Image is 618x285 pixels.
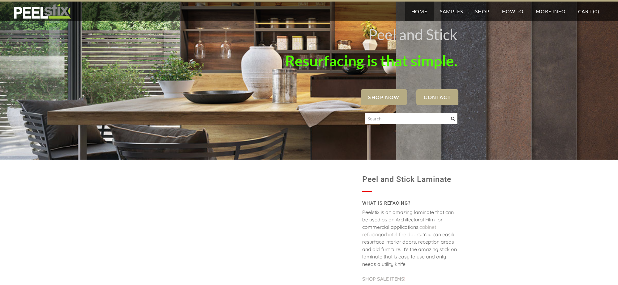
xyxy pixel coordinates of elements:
font: ! [362,276,406,282]
a: Contact [416,89,458,105]
img: REFACE SUPPLIES [12,4,72,19]
input: Search [365,113,457,124]
a: Samples [434,2,469,21]
a: How To [496,2,530,21]
a: SHOP SALE ITEMS [362,276,404,282]
span: Search [451,117,455,121]
h2: WHAT IS REFACING? [362,198,457,208]
font: Peel and Stick ​ [368,26,457,43]
a: SHOP NOW [361,89,407,105]
h1: Peel and Stick Laminate [362,172,457,187]
a: cabinet refacing [362,224,436,237]
a: More Info [530,2,572,21]
a: Home [405,2,434,21]
font: Resurfacing is that simple. [285,52,457,69]
a: Shop [469,2,496,21]
a: Cart (0) [572,2,606,21]
span: 0 [594,8,598,14]
a: hotel fire doors [386,231,421,237]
